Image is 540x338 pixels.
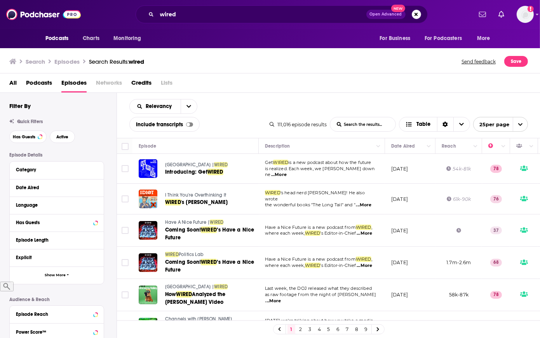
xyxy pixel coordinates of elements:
div: Has Guests [16,220,91,225]
span: WIRED [273,160,289,165]
div: Category [16,167,92,172]
a: 4 [315,325,323,334]
button: open menu [181,99,197,113]
h3: Search [26,58,45,65]
span: ’s Editor-in-Chief [321,263,356,268]
a: [GEOGRAPHIC_DATA] |WIRED [165,284,258,291]
span: How [165,291,176,298]
span: Show More [45,273,66,277]
div: 54k-81k [446,166,471,172]
span: where each week, [265,230,305,236]
span: Table [417,122,431,127]
a: 1 [287,325,295,334]
span: I Think You're Overthinking It [165,192,226,198]
div: Episode Reach [16,312,91,317]
p: [DATE] [391,166,408,172]
span: Coming Soon! [165,226,201,233]
span: WIRED [214,162,228,167]
span: Charts [83,33,99,44]
span: For Business [380,33,410,44]
h2: Filter By [9,102,31,110]
span: Relevancy [146,104,174,109]
span: ’s Editor-in-Chief [321,230,356,236]
span: WIRED [165,199,181,206]
span: [DATE] we’re talking about how you take a media [265,318,373,323]
p: Episode Details [9,152,104,158]
a: Search Results:wired [89,58,144,65]
p: 78 [490,291,502,299]
span: Has Guests [13,135,35,139]
span: Logged in as heavenlampshire [517,6,534,23]
span: 58k-87k [449,292,469,298]
button: open menu [374,31,420,46]
span: Coming Soon! [165,259,201,265]
a: Show notifications dropdown [495,8,507,21]
h2: Choose View [399,117,470,132]
span: Quick Filters [17,119,43,124]
button: Save [504,56,528,67]
a: 2 [297,325,305,334]
span: Toggle select row [122,195,129,202]
div: Search Results: [89,58,144,65]
span: WIRED [165,252,179,257]
a: 9 [362,325,370,334]
button: open menu [420,31,473,46]
h3: Episodes [54,58,80,65]
span: ...More [356,202,372,208]
h2: Choose List sort [129,99,197,114]
span: where each week, [265,263,305,268]
a: 8 [353,325,361,334]
span: Channels with [PERSON_NAME] [165,316,232,322]
img: Podchaser - Follow, Share and Rate Podcasts [6,7,81,22]
button: Column Actions [527,142,536,151]
span: All [9,77,17,92]
a: Have A Nice Future |WIRED [165,219,258,226]
span: Toggle select row [122,165,129,172]
div: Include transcripts [129,117,200,132]
div: Sort Direction [437,117,453,131]
span: WIRED [265,190,280,195]
a: 3 [306,325,314,334]
span: WIRED [201,226,217,233]
span: , [371,225,372,230]
a: I Think You're Overthinking It [165,192,258,199]
span: Politics Lab [179,252,204,257]
button: Category [16,165,98,174]
a: Podcasts [26,77,52,92]
span: Get [265,160,273,165]
div: 61k-90k [447,196,471,202]
span: ...More [271,172,287,178]
p: [DATE] [391,196,408,202]
span: 's [PERSON_NAME] [181,199,228,206]
button: Column Actions [424,142,434,151]
div: Explicit [16,255,92,260]
span: WIRED [305,263,321,268]
button: Show More [10,267,104,284]
p: [DATE] [391,227,408,234]
a: Episodes [61,77,87,92]
button: open menu [472,31,500,46]
button: Episode Length [16,235,98,245]
div: Power Score [488,141,499,151]
a: Coming Soon!WIRED’s Have a Nice Future [165,226,258,242]
span: 25 per page [474,118,510,131]
button: Active [50,131,75,143]
div: Has Guests [516,141,527,151]
span: Have a Nice Future is a new podcast from [265,225,356,230]
span: WIRED [176,291,192,298]
span: Introducing: Get [165,169,207,175]
a: 7 [343,325,351,334]
a: 6 [334,325,342,334]
span: Podcasts [45,33,68,44]
button: open menu [473,117,528,132]
span: ’s Have a Nice Future [165,259,254,273]
button: Column Actions [374,142,383,151]
span: WIRED [210,220,223,225]
button: Send feedback [459,56,498,67]
a: HowWIREDAnalyzed the [PERSON_NAME] Video [165,291,258,306]
span: Toggle select row [122,259,129,266]
a: Show notifications dropdown [476,8,489,21]
div: Reach [442,141,456,151]
button: Language [16,200,98,210]
span: is realized. Each week, we [PERSON_NAME] down ne [265,166,375,178]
